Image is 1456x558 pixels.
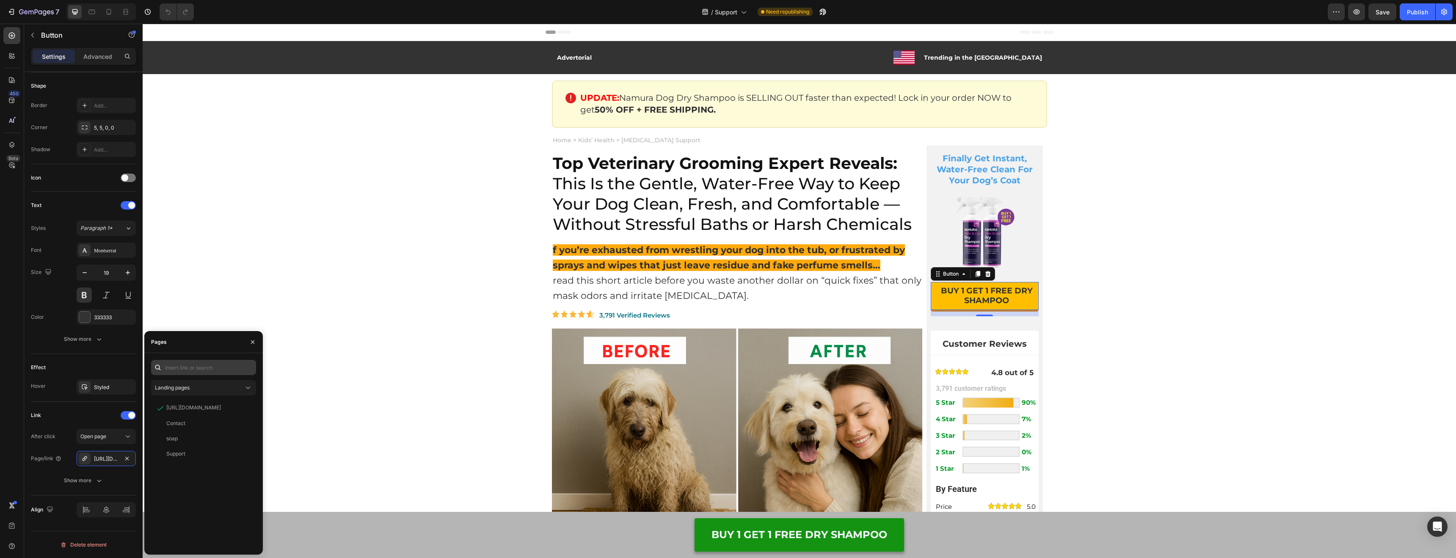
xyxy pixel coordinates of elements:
[781,31,899,37] p: Trending in the [GEOGRAPHIC_DATA]
[788,258,896,286] a: BUY 1 GET 1 FREE DRY SHAMPOO
[819,422,878,434] img: 1711373178776_44.PNG
[31,504,55,516] div: Align
[410,221,762,247] strong: f you’re exhausted from wrestling your dog into the tub, or frustrated by sprays and wipes that j...
[31,246,41,254] div: Font
[31,364,46,371] div: Effect
[793,360,891,370] p: 3,791 customer ratings
[793,391,816,401] p: 4 Star
[414,31,449,37] p: Advertorial
[423,69,433,80] img: 1713804880-1711367301667_info.png
[94,146,134,154] div: Add...
[31,455,62,462] div: Page/link
[94,314,134,321] div: 333333
[438,68,890,92] p: Namura Dog Dry Shampoo is SELLING OUT faster than expected! Lock in your order NOW to get
[789,129,895,162] p: Finally Get Instant, Water-Free Clean For Your Dog’s Coat
[819,406,878,418] img: 1711373161107_333.PNG
[31,267,53,278] div: Size
[715,8,737,17] span: Support
[569,505,745,517] p: BUY 1 GET 1 FREE DRY SHAMPOO
[94,102,134,110] div: Add...
[819,389,878,402] img: 1711373170379_22.PNG
[797,262,892,282] p: BUY 1 GET 1 FREE DRY SHAMPOO
[77,429,136,444] button: Open page
[31,146,50,153] div: Shadow
[77,221,136,236] button: Paragraph 1*
[879,407,888,417] p: 2%
[31,473,136,488] button: Show more
[31,102,47,109] div: Border
[151,380,256,395] button: Landing pages
[31,174,41,182] div: Icon
[1407,8,1428,17] div: Publish
[31,433,55,440] div: After click
[800,167,884,252] img: gempages_578015985143906832-64103ea5-6978-46f1-994e-9acd7a5451ae.png
[151,338,167,346] div: Pages
[793,478,809,488] p: Price
[1376,8,1390,16] span: Save
[41,30,113,40] p: Button
[1368,3,1396,20] button: Save
[166,404,221,412] div: [URL][DOMAIN_NAME]
[64,476,103,485] div: Show more
[55,7,59,17] p: 7
[80,224,113,232] span: Paragraph 1*
[155,384,190,391] span: Landing pages
[94,124,134,132] div: 5, 5, 0, 0
[31,224,46,232] div: Styles
[31,313,44,321] div: Color
[31,124,48,131] div: Corner
[8,90,20,97] div: 450
[31,382,46,390] div: Hover
[789,315,895,325] p: Customer Reviews
[879,424,889,434] p: 0%
[751,27,772,41] img: 1713804311-1711366759829_bitmap.png
[143,24,1456,558] iframe: Design area
[819,373,878,385] img: 1711372965052_11.PNG
[42,52,66,61] p: Settings
[31,538,136,552] button: Delete element
[83,52,112,61] p: Advanced
[31,82,46,90] div: Shape
[793,407,816,417] p: 3 Star
[884,478,893,488] p: 5.0
[457,288,527,296] p: 3,791 Verified Reviews
[410,219,779,280] p: read this short article before you waste another dollar on “quick fixes” that only mask odors and...
[94,247,134,254] div: Montserrat
[766,8,809,16] span: Need republishing
[409,287,452,295] img: 1711369581080_stars.png
[166,420,185,427] div: Contact
[31,331,136,347] button: Show more
[879,374,893,384] p: 90%
[3,3,63,20] button: 7
[410,113,779,119] p: Home > Kids’ Health > [MEDICAL_DATA] Support
[845,479,879,485] img: gempages_578015985143906832-2834223e-c176-485d-9576-ddaa8cfcfaf3.webp
[94,455,119,463] div: [URL][DOMAIN_NAME]
[80,433,106,439] span: Open page
[60,540,107,550] div: Delete element
[166,435,178,442] div: soap
[94,384,134,391] div: Styled
[793,424,816,434] p: 2 Star
[452,81,573,91] strong: 50% OFF + FREE SHIPPING.
[166,450,185,458] div: Support
[31,202,41,209] div: Text
[160,3,194,20] div: Undo/Redo
[409,129,780,212] h2: This Is the Gentle, Water-Free Way to Keep Your Dog Clean, Fresh, and Comfortable — Without Stres...
[793,460,891,470] p: By Feature
[819,439,878,451] img: 1711373186630_55.PNG
[151,360,256,375] input: Insert link or search
[849,345,891,353] p: 4.8 out of 5
[793,374,816,384] p: 5 Star
[711,8,713,17] span: /
[793,440,816,450] p: 1 Star
[1427,517,1448,537] div: Open Intercom Messenger
[552,494,761,528] a: BUY 1 GET 1 FREE DRY SHAMPOO
[1400,3,1435,20] button: Publish
[64,335,103,343] div: Show more
[410,130,755,149] strong: Top Veterinary Grooming Expert Reveals:
[31,412,41,419] div: Link
[799,246,818,254] div: Button
[792,345,826,351] img: 1711372411314_ico_stars_2x.webp
[438,69,477,79] strong: UPDATE:
[879,391,888,401] p: 7%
